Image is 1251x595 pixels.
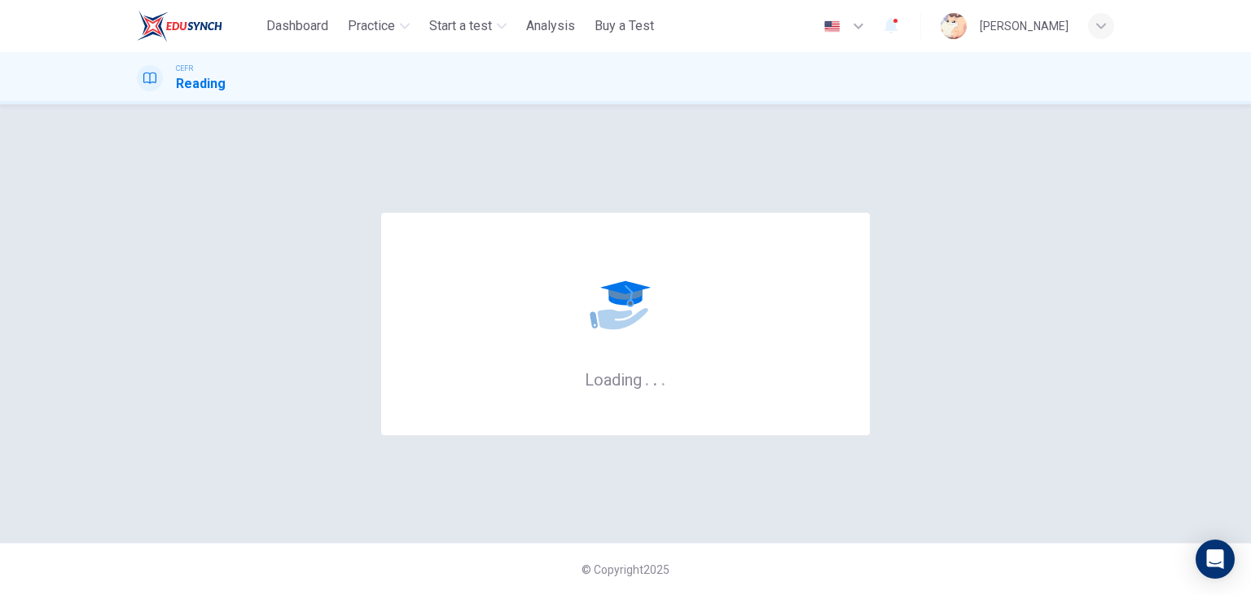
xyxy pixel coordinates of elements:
span: Practice [348,16,395,36]
h6: Loading [585,368,666,390]
button: Analysis [520,11,582,41]
button: Start a test [423,11,513,41]
span: © Copyright 2025 [582,563,669,576]
button: Practice [341,11,416,41]
h6: . [644,364,650,391]
h6: . [652,364,658,391]
img: en [822,20,842,33]
button: Dashboard [260,11,335,41]
span: CEFR [176,63,193,74]
h6: . [661,364,666,391]
img: Profile picture [941,13,967,39]
h1: Reading [176,74,226,94]
span: Analysis [526,16,575,36]
span: Start a test [429,16,492,36]
a: ELTC logo [137,10,260,42]
button: Buy a Test [588,11,661,41]
div: Open Intercom Messenger [1196,540,1235,579]
div: [PERSON_NAME] [980,16,1069,36]
img: ELTC logo [137,10,222,42]
span: Dashboard [266,16,328,36]
span: Buy a Test [595,16,654,36]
